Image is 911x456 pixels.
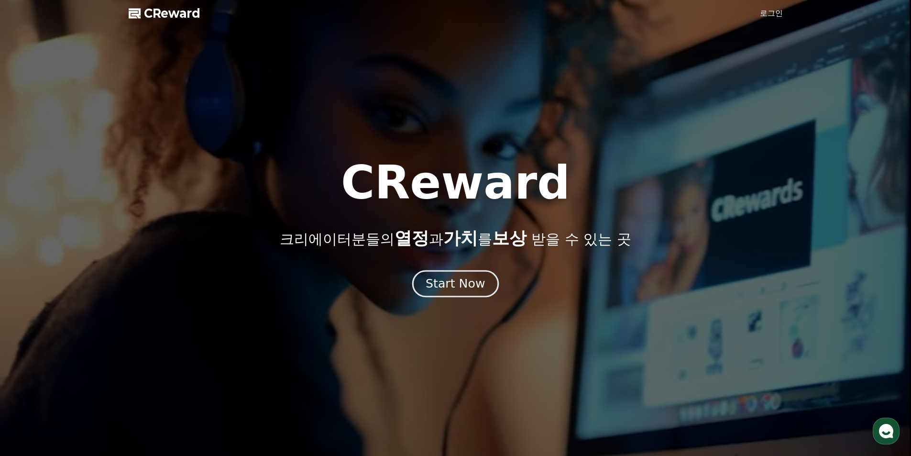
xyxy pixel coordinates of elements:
[412,270,499,297] button: Start Now
[30,318,36,325] span: 홈
[341,160,570,206] h1: CReward
[414,280,497,289] a: Start Now
[129,6,200,21] a: CReward
[443,228,478,248] span: 가치
[280,229,631,248] p: 크리에이터분들의 과 를 받을 수 있는 곳
[426,276,485,292] div: Start Now
[88,318,99,326] span: 대화
[144,6,200,21] span: CReward
[395,228,429,248] span: 열정
[492,228,527,248] span: 보상
[760,8,783,19] a: 로그인
[63,303,123,327] a: 대화
[123,303,184,327] a: 설정
[3,303,63,327] a: 홈
[148,318,159,325] span: 설정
